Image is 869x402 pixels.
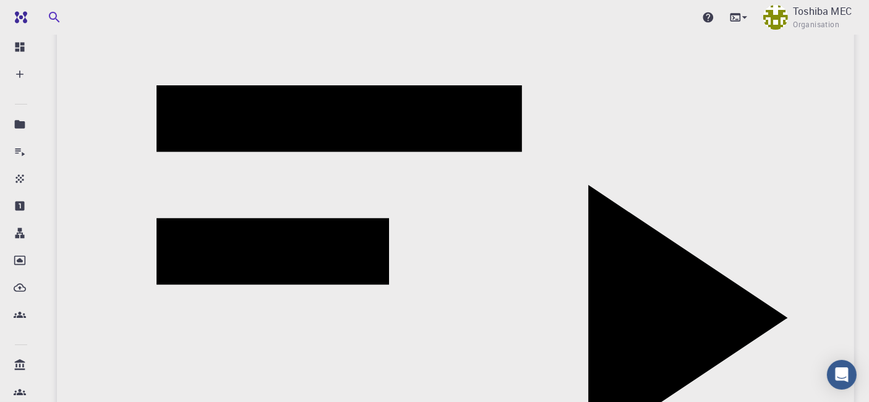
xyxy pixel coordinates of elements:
img: Toshiba MEC [763,5,788,30]
p: Toshiba MEC [793,4,852,19]
div: Open Intercom Messenger [827,360,857,390]
img: logo [10,11,27,24]
span: Organisation [793,19,839,31]
span: Support [24,9,68,20]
